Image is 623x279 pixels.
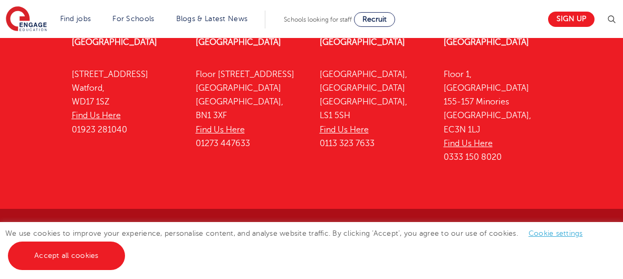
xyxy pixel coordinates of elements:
[6,6,47,33] img: Engage Education
[5,229,593,259] span: We use cookies to improve your experience, personalise content, and analyse website traffic. By c...
[444,139,493,148] a: Find Us Here
[320,125,369,134] a: Find Us Here
[8,242,125,270] a: Accept all cookies
[362,15,387,23] span: Recruit
[60,15,91,23] a: Find jobs
[444,68,552,165] p: Floor 1, [GEOGRAPHIC_DATA] 155-157 Minories [GEOGRAPHIC_DATA], EC3N 1LJ 0333 150 8020
[548,12,595,27] a: Sign up
[354,12,395,27] a: Recruit
[284,16,352,23] span: Schools looking for staff
[72,111,121,120] a: Find Us Here
[529,229,583,237] a: Cookie settings
[72,68,180,137] p: [STREET_ADDRESS] Watford, WD17 1SZ 01923 281040
[196,68,304,151] p: Floor [STREET_ADDRESS] [GEOGRAPHIC_DATA] [GEOGRAPHIC_DATA], BN1 3XF 01273 447633
[176,15,248,23] a: Blogs & Latest News
[196,125,245,134] a: Find Us Here
[320,68,428,151] p: [GEOGRAPHIC_DATA], [GEOGRAPHIC_DATA] [GEOGRAPHIC_DATA], LS1 5SH 0113 323 7633
[112,15,154,23] a: For Schools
